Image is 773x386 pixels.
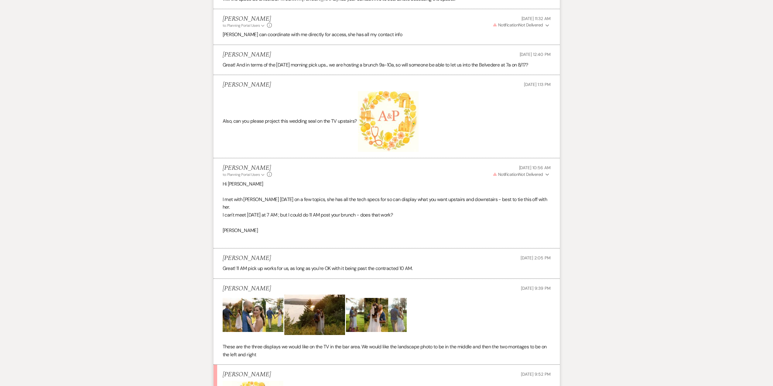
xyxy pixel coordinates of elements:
[522,16,551,21] span: [DATE] 11:32 AM
[498,22,518,28] span: Notification
[493,172,543,177] span: Not Delivered
[223,254,271,262] h5: [PERSON_NAME]
[223,172,260,177] span: to: Planning Portal Users
[223,265,551,272] p: Great! 11 AM pick up works for us, as long as you’re OK with it being past the contracted 10 AM.
[223,343,551,358] p: These are the three displays we would like on the TV in the bar area. We would like the landscape...
[223,61,551,69] p: Great! And in terms of the [DATE] morning pick ups... we are hosting a brunch 9a-10a, so will som...
[521,371,550,377] span: [DATE] 9:52 PM
[223,23,260,28] span: to: Planning Portal Users
[223,172,266,177] button: to: Planning Portal Users
[223,31,551,39] p: [PERSON_NAME] can coordinate with me directly for access, she has all my contact info
[498,172,518,177] span: Notification
[521,285,550,291] span: [DATE] 9:39 PM
[223,164,272,172] h5: [PERSON_NAME]
[223,91,551,152] p: Also, can you please project this wedding seal on the TV upstairs?
[493,22,543,28] span: Not Delivered
[524,82,550,87] span: [DATE] 1:13 PM
[223,285,271,292] h5: [PERSON_NAME]
[223,227,551,234] p: [PERSON_NAME]
[346,298,407,332] img: Collage 3.jpeg
[223,180,551,188] p: Hi [PERSON_NAME]
[223,51,271,59] h5: [PERSON_NAME]
[519,165,551,170] span: [DATE] 10:56 AM
[284,295,345,335] img: A&P 228.jpeg
[223,23,266,28] button: to: Planning Portal Users
[223,298,283,332] img: Collage4.jpeg
[223,81,271,89] h5: [PERSON_NAME]
[521,255,550,261] span: [DATE] 2:05 PM
[358,91,419,152] img: Final Final Addie and Param Crest.jpg
[492,22,551,28] button: NotificationNot Delivered
[223,15,272,23] h5: [PERSON_NAME]
[223,211,551,219] p: I can't meet [DATE] at 7 AM ; but I could do 11 AM post your brunch - does that work?
[223,371,271,378] h5: [PERSON_NAME]
[492,171,551,178] button: NotificationNot Delivered
[223,196,551,211] p: I met with [PERSON_NAME] [DATE] on a few topics, she has all the tech specs for so can display wh...
[520,52,551,57] span: [DATE] 12:40 PM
